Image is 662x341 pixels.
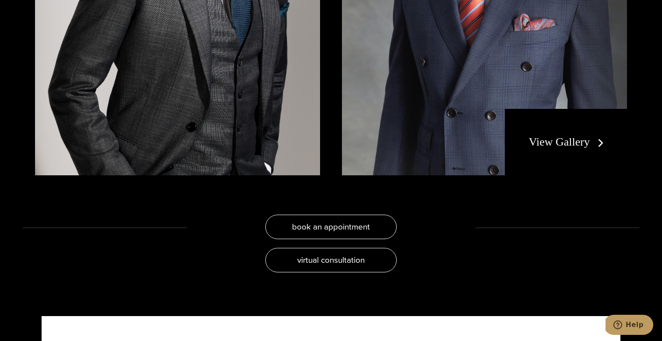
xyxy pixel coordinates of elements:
a: book an appointment [265,215,397,239]
a: virtual consultation [265,248,397,272]
a: View Gallery [529,136,607,148]
span: book an appointment [292,220,370,233]
span: virtual consultation [297,254,365,266]
iframe: Opens a widget where you can chat to one of our agents [606,315,653,337]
